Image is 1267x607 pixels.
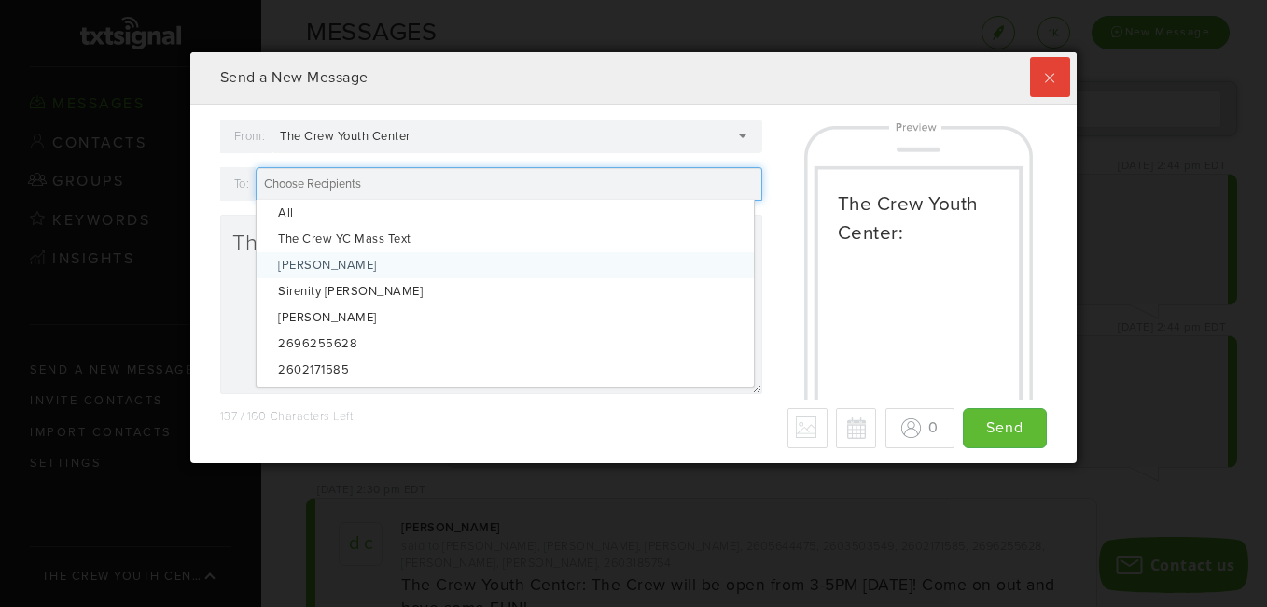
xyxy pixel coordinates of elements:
[838,190,999,247] div: The Crew Youth Center:
[257,331,754,357] div: 2696255628
[257,200,754,226] div: All
[220,409,267,424] span: 137 / 160
[234,171,250,197] label: To:
[257,357,754,383] div: 2602171585
[234,123,266,149] label: From:
[257,304,754,331] div: [PERSON_NAME]
[280,128,433,145] div: The Crew Youth Center
[963,408,1047,448] input: Send
[264,176,367,192] input: Choose Recipients
[270,409,354,424] span: Characters Left
[885,408,954,448] button: 0
[257,226,754,252] div: The Crew YC Mass Text
[257,278,754,304] div: Sirenity [PERSON_NAME]
[257,383,754,409] div: 2603503549
[220,68,369,87] span: Send a New Message
[257,252,754,278] div: [PERSON_NAME]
